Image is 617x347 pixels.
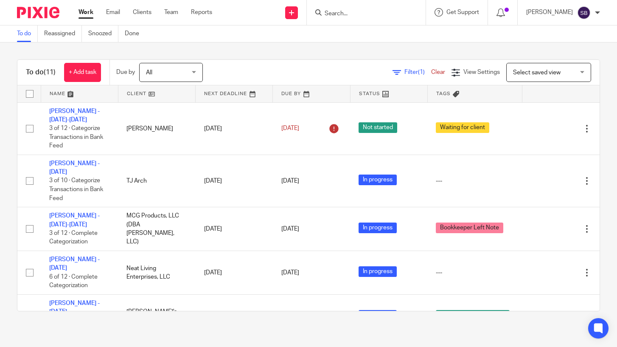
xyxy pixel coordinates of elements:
div: --- [436,177,513,185]
span: [DATE] [281,178,299,184]
span: Waiting for client [436,122,489,133]
img: svg%3E [577,6,591,20]
td: TJ Arch [118,155,195,207]
td: [DATE] [196,251,273,295]
span: In progress [359,266,397,277]
span: In progress [359,310,397,321]
td: MCG Products, LLC (DBA [PERSON_NAME], LLC) [118,207,195,251]
td: [DATE] [196,294,273,338]
span: [DATE] [281,270,299,276]
span: 3 of 12 · Complete Categorization [49,230,98,245]
input: Search [324,10,400,18]
a: To do [17,25,38,42]
span: Select saved view [513,70,561,76]
a: Clients [133,8,151,17]
span: (1) [418,69,425,75]
span: Ready to Send to Clients [436,310,510,321]
a: Team [164,8,178,17]
span: (11) [44,69,56,76]
a: Clear [431,69,445,75]
a: Done [125,25,146,42]
span: Get Support [446,9,479,15]
a: [PERSON_NAME] - [DATE] [49,300,100,315]
td: Neat Living Enterprises, LLC [118,251,195,295]
span: In progress [359,223,397,233]
span: Filter [404,69,431,75]
span: 3 of 10 · Categorize Transactions in Bank Feed [49,178,103,201]
a: + Add task [64,63,101,82]
a: Reassigned [44,25,82,42]
a: Email [106,8,120,17]
td: [PERSON_NAME]'s Studio & Design Co. [118,294,195,338]
td: [DATE] [196,102,273,155]
img: Pixie [17,7,59,18]
span: All [146,70,152,76]
span: View Settings [463,69,500,75]
span: Tags [436,91,451,96]
p: [PERSON_NAME] [526,8,573,17]
span: 6 of 12 · Complete Categorization [49,274,98,289]
a: [PERSON_NAME] - [DATE] [49,161,100,175]
a: [PERSON_NAME] - [DATE]-[DATE] [49,108,100,123]
span: [DATE] [281,125,299,131]
div: --- [436,268,513,277]
a: Reports [191,8,212,17]
span: In progress [359,175,397,185]
span: Not started [359,122,397,133]
a: [PERSON_NAME] - [DATE] [49,257,100,271]
a: Work [79,8,93,17]
span: 3 of 12 · Categorize Transactions in Bank Feed [49,125,103,149]
p: Due by [116,68,135,76]
td: [DATE] [196,207,273,251]
td: [DATE] [196,155,273,207]
span: [DATE] [281,226,299,232]
td: [PERSON_NAME] [118,102,195,155]
a: Snoozed [88,25,118,42]
h1: To do [26,68,56,77]
span: Bookkeeper Left Note [436,223,503,233]
a: [PERSON_NAME] - [DATE]-[DATE] [49,213,100,227]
